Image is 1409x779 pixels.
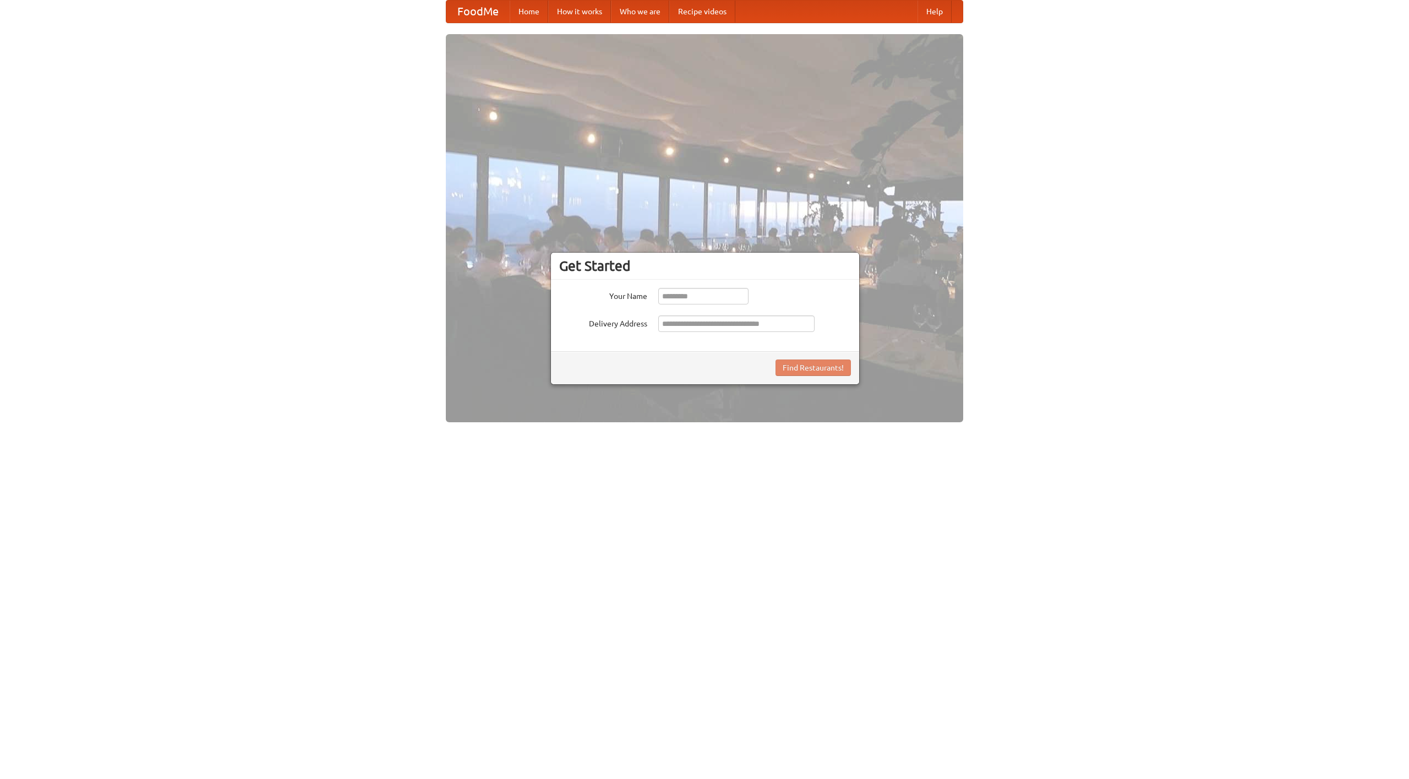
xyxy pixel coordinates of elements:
h3: Get Started [559,258,851,274]
a: FoodMe [446,1,510,23]
label: Your Name [559,288,647,302]
a: Help [918,1,952,23]
a: Home [510,1,548,23]
a: Recipe videos [669,1,735,23]
a: How it works [548,1,611,23]
a: Who we are [611,1,669,23]
label: Delivery Address [559,315,647,329]
button: Find Restaurants! [776,359,851,376]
